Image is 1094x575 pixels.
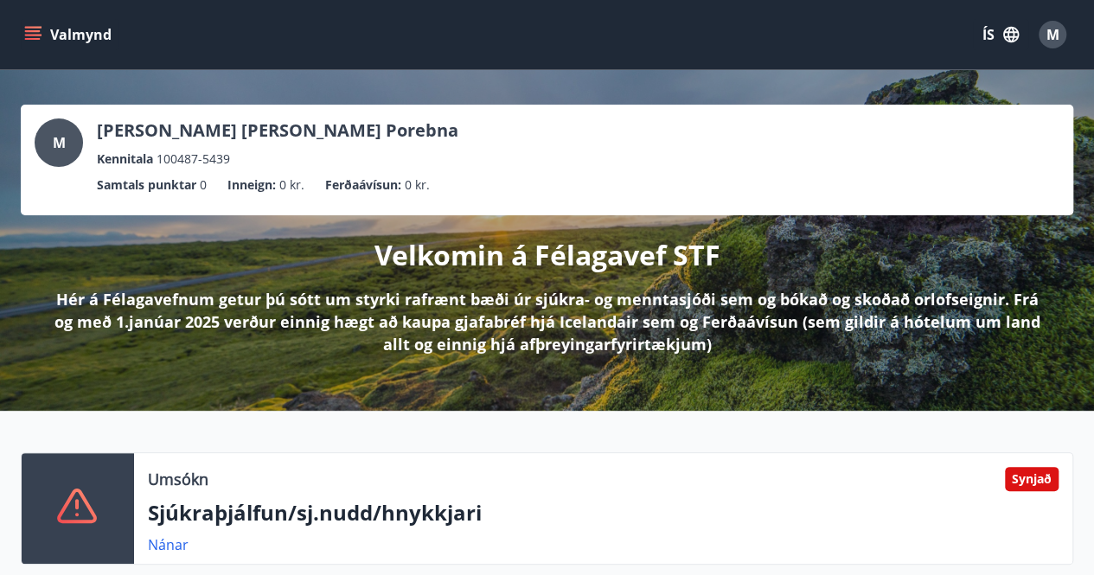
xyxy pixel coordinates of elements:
[53,133,66,152] span: M
[157,150,230,169] span: 100487-5439
[405,176,430,195] span: 0 kr.
[97,118,458,143] p: [PERSON_NAME] [PERSON_NAME] Porebna
[227,176,276,195] p: Inneign :
[374,236,720,274] p: Velkomin á Félagavef STF
[279,176,304,195] span: 0 kr.
[21,19,118,50] button: menu
[148,498,1059,527] p: Sjúkraþjálfun/sj.nudd/hnykkjari
[200,176,207,195] span: 0
[97,176,196,195] p: Samtals punktar
[1005,467,1059,491] div: Synjað
[1046,25,1059,44] span: M
[1032,14,1073,55] button: M
[97,150,153,169] p: Kennitala
[325,176,401,195] p: Ferðaávísun :
[148,468,208,490] p: Umsókn
[148,535,189,554] a: Nánar
[48,288,1046,355] p: Hér á Félagavefnum getur þú sótt um styrki rafrænt bæði úr sjúkra- og menntasjóði sem og bókað og...
[973,19,1028,50] button: ÍS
